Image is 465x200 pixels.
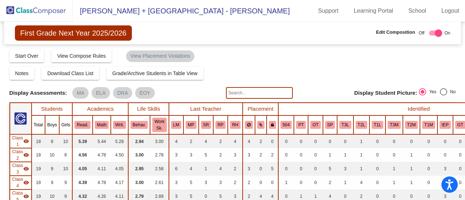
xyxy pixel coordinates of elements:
th: Keep away students [243,115,255,134]
td: 0 [255,176,267,189]
td: 4 [228,134,243,148]
td: 18 [32,148,45,162]
th: Tier 3 Math [385,115,403,134]
th: Keep with students [255,115,267,134]
td: 4 [169,134,183,148]
td: 4.78 [93,176,111,189]
td: 0 [420,148,437,162]
span: Class 2 [12,148,23,162]
td: 2.94 [128,134,150,148]
td: 2 [183,134,199,148]
mat-icon: visibility [23,180,29,185]
td: 0 [308,176,323,189]
button: RH [230,121,240,129]
td: 9 [59,176,73,189]
button: T2M [405,121,418,129]
td: 0 [385,134,403,148]
td: 0 [437,176,453,189]
td: 4.17 [111,176,128,189]
td: 3 [243,148,255,162]
td: 1 [385,176,403,189]
td: 5.39 [72,134,93,148]
th: Placement [243,103,278,115]
td: 1 [337,176,353,189]
button: Math [95,121,109,129]
td: 3 [337,162,353,176]
div: Yes [426,89,436,95]
td: 0 [255,162,267,176]
td: 10 [45,148,59,162]
mat-chip: View Placement Violations [126,50,194,62]
th: Academics [72,103,128,115]
mat-icon: visibility [23,193,29,199]
button: Notes [9,67,35,80]
span: View Compose Rules [57,53,106,59]
td: 2 [213,148,228,162]
span: On [444,30,450,36]
td: 2 [228,162,243,176]
th: Speech [323,115,337,134]
span: Edit Composition [376,29,415,36]
td: 0 [278,162,294,176]
th: Tier 1 ELA [369,115,385,134]
td: 0 [267,176,278,189]
button: SP [325,121,335,129]
td: 1 [403,176,420,189]
td: 18 [32,134,45,148]
td: 5 [183,176,199,189]
button: Read. [74,121,90,129]
td: 3 [199,176,213,189]
button: Behav. [130,121,148,129]
td: 3.00 [128,148,150,162]
button: OT [310,121,320,129]
td: 4 [353,176,369,189]
td: 0 [337,134,353,148]
td: 0 [308,134,323,148]
span: Grade/Archive Students in Table View [112,70,198,76]
input: Search... [226,87,293,99]
td: 3 [169,148,183,162]
th: Girls [59,115,73,134]
td: 8 [59,148,73,162]
td: 5 [267,162,278,176]
td: 0 [278,148,294,162]
td: 4.05 [72,162,93,176]
td: 1 [403,162,420,176]
span: Display Student Picture: [354,90,417,96]
td: 2 [323,176,337,189]
td: 2 [267,148,278,162]
th: Total [32,115,45,134]
th: Tier 1 Math [420,115,437,134]
td: 1 [353,134,369,148]
button: T3M [388,121,401,129]
td: 4.11 [93,162,111,176]
td: 3 [213,176,228,189]
td: Noel Battistelli - Class 3 - RC/ICR [10,162,32,176]
td: 4.39 [72,176,93,189]
mat-icon: visibility [23,152,29,158]
button: IEP [440,121,451,129]
span: First Grade Next Year 2025/2026 [15,25,132,41]
td: 0 [420,134,437,148]
td: 4 [243,134,255,148]
th: McHugh PM [183,115,199,134]
td: 0 [420,162,437,176]
th: Physical Therapy [294,115,308,134]
mat-icon: visibility [23,166,29,172]
button: Start Over [9,49,44,62]
mat-chip: EOY [135,87,155,99]
td: 5 [323,162,337,176]
th: Tier 3 ELA [337,115,353,134]
button: Grade/Archive Students in Table View [106,67,203,80]
div: No [447,89,456,95]
td: 4.05 [111,162,128,176]
span: [PERSON_NAME] + [GEOGRAPHIC_DATA] - [PERSON_NAME] [73,5,290,17]
td: 4 [199,134,213,148]
td: Christine Doucette - Class 1 [10,134,32,148]
td: 4 [183,162,199,176]
span: Class 3 [12,162,23,175]
mat-icon: visibility [23,138,29,144]
td: Marisa Pilgrim - Class 4 - ELL [10,176,32,189]
a: School [403,5,432,17]
td: 2.58 [150,162,169,176]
